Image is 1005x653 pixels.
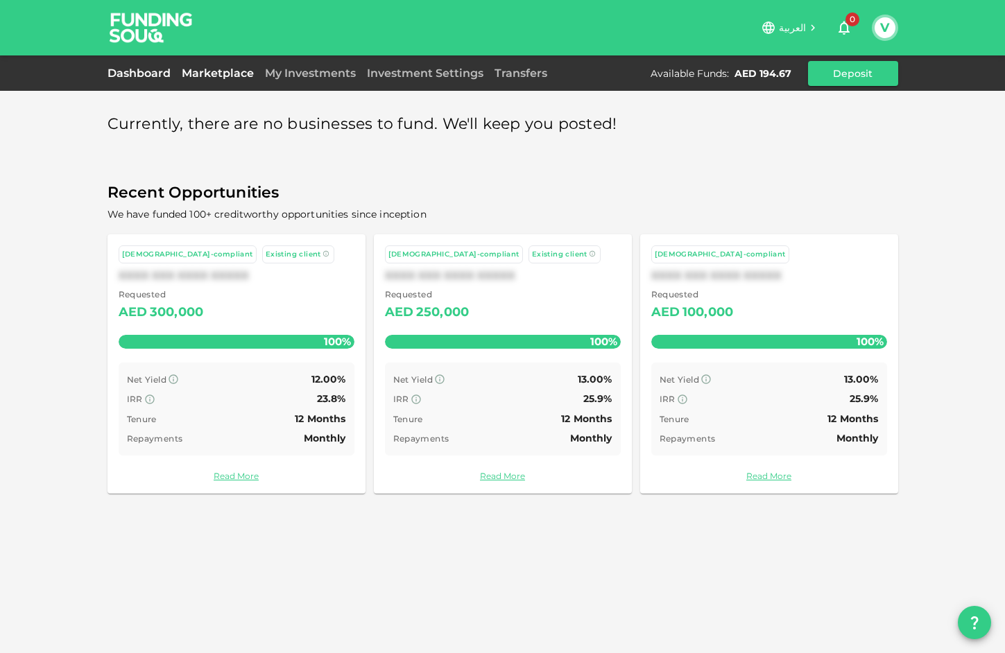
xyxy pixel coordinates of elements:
button: Deposit [808,61,898,86]
a: [DEMOGRAPHIC_DATA]-compliant Existing clientXXXX XXX XXXX XXXXX Requested AED250,000100% Net Yiel... [374,234,632,494]
span: IRR [393,394,409,404]
div: 300,000 [150,302,203,324]
span: IRR [660,394,676,404]
span: 12 Months [295,412,345,425]
span: Tenure [127,414,157,424]
span: Existing client [532,250,587,259]
div: [DEMOGRAPHIC_DATA]-compliant [388,249,519,261]
a: Transfers [489,67,553,80]
span: Repayments [660,433,716,444]
span: Requested [119,288,204,302]
a: Dashboard [108,67,176,80]
span: Requested [385,288,470,302]
span: 13.00% [844,373,879,385]
div: XXXX XXX XXXX XXXXX [651,269,887,282]
span: 25.9% [583,392,612,405]
a: Investment Settings [361,67,489,80]
div: [DEMOGRAPHIC_DATA]-compliant [655,249,786,261]
div: AED [385,302,413,324]
div: 250,000 [416,302,469,324]
span: 100% [320,331,354,351]
div: AED [119,302,147,324]
span: Repayments [393,433,449,444]
span: Currently, there are no businesses to fund. We'll keep you posted! [108,111,617,138]
span: Requested [651,288,734,302]
span: Net Yield [660,374,700,385]
div: AED [651,302,680,324]
span: العربية [779,21,807,34]
span: 12 Months [561,412,612,425]
span: 100% [853,331,887,351]
span: Recent Opportunities [108,180,898,207]
a: Marketplace [176,67,259,80]
span: 0 [845,12,859,26]
span: Existing client [266,250,321,259]
span: Net Yield [127,374,167,385]
span: We have funded 100+ creditworthy opportunities since inception [108,208,427,220]
div: [DEMOGRAPHIC_DATA]-compliant [122,249,253,261]
span: Monthly [836,432,879,444]
a: Read More [651,469,887,482]
div: Available Funds : [651,67,729,80]
a: [DEMOGRAPHIC_DATA]-compliant Existing clientXXXX XXX XXXX XXXXX Requested AED300,000100% Net Yiel... [108,234,366,494]
div: AED 194.67 [735,67,791,80]
button: question [958,606,991,639]
button: V [875,17,895,38]
span: 100% [587,331,621,351]
span: Monthly [570,432,612,444]
span: 12 Months [827,412,878,425]
a: My Investments [259,67,361,80]
button: 0 [830,14,858,42]
a: Read More [119,469,354,482]
span: Tenure [393,414,423,424]
span: 23.8% [317,392,346,405]
span: Net Yield [393,374,433,385]
span: Repayments [127,433,183,444]
span: 13.00% [578,373,612,385]
div: 100,000 [682,302,733,324]
span: IRR [127,394,143,404]
span: Monthly [304,432,346,444]
a: [DEMOGRAPHIC_DATA]-compliantXXXX XXX XXXX XXXXX Requested AED100,000100% Net Yield 13.00% IRR 25.... [640,234,898,494]
a: Read More [385,469,621,482]
span: 25.9% [850,392,879,405]
span: 12.00% [311,373,346,385]
span: Tenure [660,414,689,424]
div: XXXX XXX XXXX XXXXX [119,269,354,282]
div: XXXX XXX XXXX XXXXX [385,269,621,282]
